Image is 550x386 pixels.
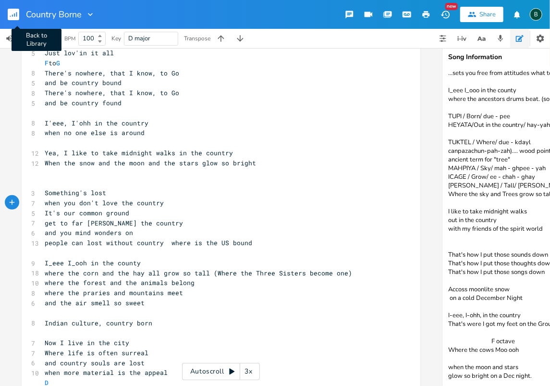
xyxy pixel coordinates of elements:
span: when you don't love the country [45,199,164,207]
span: Where life is often surreal [45,349,148,357]
span: and you mind wonders on [45,228,133,237]
span: F [45,59,49,67]
div: BruCe [530,8,542,21]
div: Share [479,10,496,19]
span: It's our common ground [45,209,129,217]
div: New [445,3,458,10]
div: Transpose [184,36,210,41]
div: Key [111,36,121,41]
span: and the air smell so sweet [45,299,145,307]
span: When the snow and the moon and the stars glow so bright [45,159,256,167]
span: where the forest and the animals belong [45,278,195,287]
span: and be country bound [45,78,122,87]
div: 3x [240,363,257,380]
span: There's nowhere, that I know, to Go [45,69,179,77]
span: and be country found [45,99,122,107]
button: New [436,6,455,23]
div: BPM [64,36,75,41]
span: Indian culture, country born [45,319,152,327]
button: Share [460,7,503,22]
span: Just lov'in it all [45,49,114,57]
span: where the corn and the hay all grow so tall (Where the Three Sisters become one) [45,269,352,277]
span: and country souls are lost [45,359,145,367]
span: people can lost without country where is the US bound [45,238,252,247]
span: I_eee I_ooh in the county [45,259,141,267]
button: B [530,3,542,25]
span: Country Borne [26,10,82,19]
div: Autoscroll [182,363,260,380]
span: where the praries and mountains meet [45,288,183,297]
span: when no one else is around [45,128,145,137]
span: There's nowhere, that I know, to Go [45,88,179,97]
span: I'eee, I'ohh in the country [45,119,148,127]
span: Something's lost [45,188,106,197]
span: G [56,59,60,67]
span: Yea, I like to take midnight walks in the country [45,149,233,157]
span: get to far [PERSON_NAME] the country [45,219,183,227]
span: Now I live in the city [45,338,129,347]
span: when more material is the appeal [45,368,168,377]
button: Back to Library [8,3,27,26]
span: to [45,59,60,67]
span: D major [128,34,150,43]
